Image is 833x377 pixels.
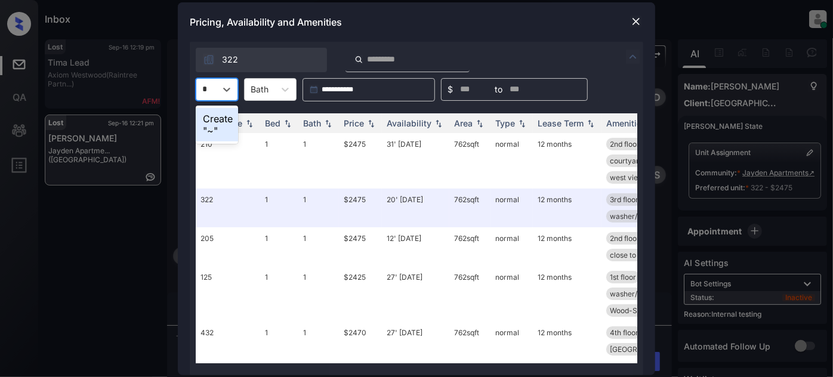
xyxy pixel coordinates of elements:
[610,306,671,315] span: Wood-Style Floo...
[322,119,334,127] img: sorting
[298,133,339,188] td: 1
[339,266,382,322] td: $2425
[610,234,640,243] span: 2nd floor
[533,227,601,266] td: 12 months
[260,322,298,360] td: 1
[490,322,533,360] td: normal
[610,173,644,182] span: west view
[243,119,255,127] img: sorting
[196,227,260,266] td: 205
[449,322,490,360] td: 762 sqft
[298,227,339,266] td: 1
[354,54,363,65] img: icon-zuma
[196,133,260,188] td: 210
[260,133,298,188] td: 1
[449,227,490,266] td: 762 sqft
[196,108,238,141] div: Create "~"
[533,266,601,322] td: 12 months
[474,119,486,127] img: sorting
[298,266,339,322] td: 1
[382,227,449,266] td: 12' [DATE]
[454,118,473,128] div: Area
[282,119,294,127] img: sorting
[495,118,515,128] div: Type
[490,188,533,227] td: normal
[490,266,533,322] td: normal
[382,266,449,322] td: 27' [DATE]
[382,188,449,227] td: 20' [DATE]
[433,119,445,127] img: sorting
[265,118,280,128] div: Bed
[298,188,339,227] td: 1
[490,133,533,188] td: normal
[606,118,646,128] div: Amenities
[178,2,655,42] div: Pricing, Availability and Amenities
[298,322,339,360] td: 1
[585,119,597,127] img: sorting
[449,188,490,227] td: 762 sqft
[344,118,364,128] div: Price
[222,53,238,66] span: 322
[630,16,642,27] img: close
[626,50,640,64] img: icon-zuma
[260,227,298,266] td: 1
[260,188,298,227] td: 1
[449,266,490,322] td: 762 sqft
[203,54,215,66] img: icon-zuma
[196,322,260,360] td: 432
[382,322,449,360] td: 27' [DATE]
[538,118,584,128] div: Lease Term
[382,133,449,188] td: 31' [DATE]
[516,119,528,127] img: sorting
[495,83,502,96] span: to
[533,322,601,360] td: 12 months
[610,345,683,354] span: [GEOGRAPHIC_DATA]
[303,118,321,128] div: Bath
[490,227,533,266] td: normal
[610,212,656,221] span: washer/dryer
[196,266,260,322] td: 125
[610,289,656,298] span: washer/dryer
[610,140,640,149] span: 2nd floor
[339,133,382,188] td: $2475
[448,83,453,96] span: $
[339,322,382,360] td: $2470
[339,188,382,227] td: $2475
[610,156,661,165] span: courtyard view
[533,133,601,188] td: 12 months
[365,119,377,127] img: sorting
[387,118,431,128] div: Availability
[533,188,601,227] td: 12 months
[260,266,298,322] td: 1
[339,227,382,266] td: $2475
[196,188,260,227] td: 322
[610,251,664,259] span: close to elevat...
[610,328,638,337] span: 4th floor
[610,195,638,204] span: 3rd floor
[449,133,490,188] td: 762 sqft
[610,273,636,282] span: 1st floor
